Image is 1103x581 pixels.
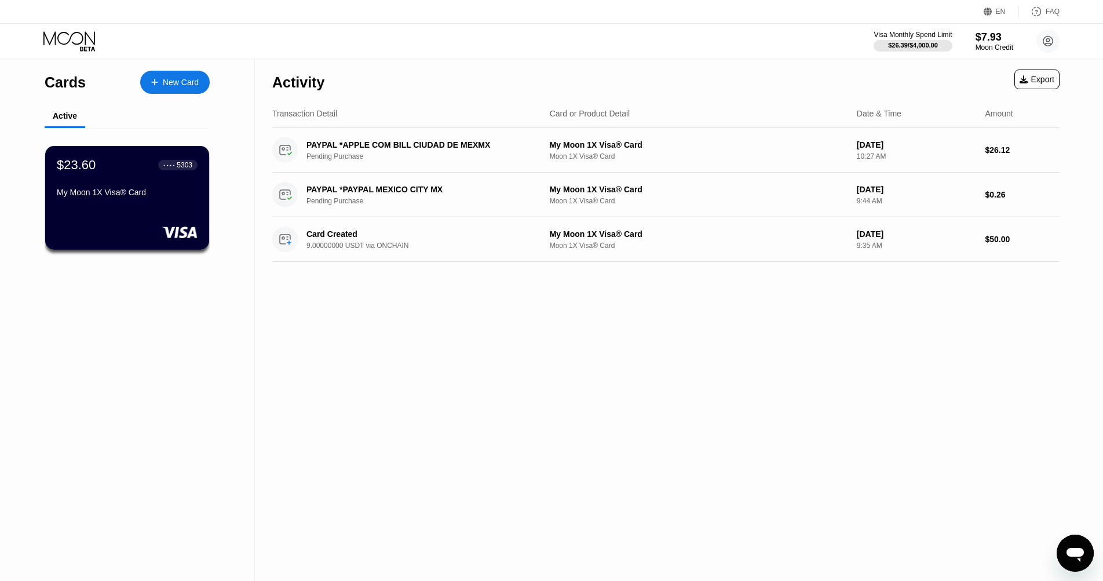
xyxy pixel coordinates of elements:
[874,31,952,39] div: Visa Monthly Spend Limit
[985,235,1060,244] div: $50.00
[163,163,175,167] div: ● ● ● ●
[272,128,1060,173] div: PAYPAL *APPLE COM BILL CIUDAD DE MEXMXPending PurchaseMy Moon 1X Visa® CardMoon 1X Visa® Card[DAT...
[857,109,901,118] div: Date & Time
[177,161,192,169] div: 5303
[306,140,531,149] div: PAYPAL *APPLE COM BILL CIUDAD DE MEXMX
[306,152,547,160] div: Pending Purchase
[272,173,1060,217] div: PAYPAL *PAYPAL MEXICO CITY MXPending PurchaseMy Moon 1X Visa® CardMoon 1X Visa® Card[DATE]9:44 AM...
[857,242,976,250] div: 9:35 AM
[550,242,848,250] div: Moon 1X Visa® Card
[857,197,976,205] div: 9:44 AM
[996,8,1006,16] div: EN
[53,111,77,120] div: Active
[272,74,324,91] div: Activity
[1019,6,1060,17] div: FAQ
[1014,70,1060,89] div: Export
[163,78,199,87] div: New Card
[888,42,938,49] div: $26.39 / $4,000.00
[985,145,1060,155] div: $26.12
[857,229,976,239] div: [DATE]
[550,197,848,205] div: Moon 1X Visa® Card
[1046,8,1060,16] div: FAQ
[857,185,976,194] div: [DATE]
[550,152,848,160] div: Moon 1X Visa® Card
[985,190,1060,199] div: $0.26
[306,242,547,250] div: 9.00000000 USDT via ONCHAIN
[857,152,976,160] div: 10:27 AM
[874,31,952,52] div: Visa Monthly Spend Limit$26.39/$4,000.00
[57,158,96,173] div: $23.60
[57,188,198,197] div: My Moon 1X Visa® Card
[45,74,86,91] div: Cards
[976,31,1013,43] div: $7.93
[1057,535,1094,572] iframe: Button to launch messaging window, conversation in progress
[976,43,1013,52] div: Moon Credit
[550,109,630,118] div: Card or Product Detail
[857,140,976,149] div: [DATE]
[306,197,547,205] div: Pending Purchase
[550,140,848,149] div: My Moon 1X Visa® Card
[976,31,1013,52] div: $7.93Moon Credit
[306,185,531,194] div: PAYPAL *PAYPAL MEXICO CITY MX
[1020,75,1054,84] div: Export
[306,229,531,239] div: Card Created
[272,217,1060,262] div: Card Created9.00000000 USDT via ONCHAINMy Moon 1X Visa® CardMoon 1X Visa® Card[DATE]9:35 AM$50.00
[140,71,210,94] div: New Card
[985,109,1013,118] div: Amount
[550,185,848,194] div: My Moon 1X Visa® Card
[45,146,209,250] div: $23.60● ● ● ●5303My Moon 1X Visa® Card
[272,109,337,118] div: Transaction Detail
[984,6,1019,17] div: EN
[550,229,848,239] div: My Moon 1X Visa® Card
